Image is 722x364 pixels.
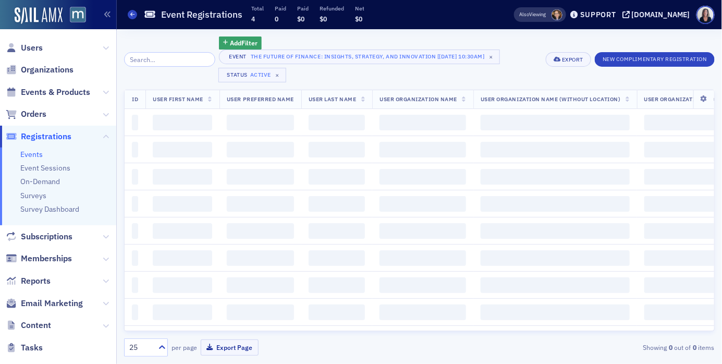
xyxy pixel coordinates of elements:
span: ‌ [481,142,630,157]
span: Add Filter [230,38,258,47]
span: ‌ [380,142,466,157]
span: ‌ [227,196,294,212]
a: Registrations [6,131,71,142]
span: User Organization Name [380,95,457,103]
a: Events & Products [6,87,90,98]
span: ‌ [132,115,138,130]
p: Total [251,5,264,12]
span: ‌ [227,305,294,320]
p: Paid [297,5,309,12]
span: ID [132,95,138,103]
p: Paid [275,5,286,12]
span: Tasks [21,342,43,354]
strong: 0 [667,343,675,352]
span: ‌ [132,305,138,320]
label: per page [172,343,197,352]
span: ‌ [132,169,138,185]
button: New Complimentary Registration [595,52,715,67]
span: ‌ [132,196,138,212]
span: Events & Products [21,87,90,98]
span: ‌ [153,223,212,239]
span: 0 [275,15,278,23]
span: ‌ [309,169,365,185]
button: EventThe Future of Finance: Insights, Strategy, and Innovation [[DATE] 10:30am]× [219,50,499,64]
span: ‌ [309,196,365,212]
span: Email Marketing [21,298,83,309]
img: SailAMX [70,7,86,23]
div: [DOMAIN_NAME] [632,10,690,19]
a: Organizations [6,64,74,76]
a: Memberships [6,253,72,264]
a: Reports [6,275,51,287]
span: ‌ [380,277,466,293]
span: ‌ [227,277,294,293]
span: $0 [320,15,327,23]
h1: Event Registrations [161,8,242,21]
span: ‌ [309,250,365,266]
span: ‌ [153,115,212,130]
span: ‌ [153,142,212,157]
span: ‌ [227,142,294,157]
span: × [273,70,282,80]
span: ‌ [309,115,365,130]
a: On-Demand [20,177,60,186]
span: ‌ [380,305,466,320]
span: ‌ [380,169,466,185]
span: × [486,52,496,62]
span: ‌ [481,196,630,212]
span: ‌ [380,223,466,239]
span: ‌ [153,305,212,320]
span: ‌ [481,277,630,293]
span: ‌ [481,250,630,266]
span: ‌ [380,115,466,130]
span: User Preferred Name [227,95,294,103]
span: Organizations [21,64,74,76]
div: The Future of Finance: Insights, Strategy, and Innovation [[DATE] 10:30am] [251,51,485,62]
span: ‌ [227,115,294,130]
button: Export Page [201,339,259,356]
a: Events [20,150,43,159]
button: [DOMAIN_NAME] [622,11,694,18]
button: Export [546,52,591,67]
span: ‌ [132,250,138,266]
div: Active [250,71,271,78]
a: Survey Dashboard [20,204,79,214]
p: Refunded [320,5,344,12]
span: Viewing [520,11,546,18]
span: ‌ [227,223,294,239]
span: ‌ [309,277,365,293]
span: ‌ [227,250,294,266]
button: StatusActive× [218,68,286,82]
a: New Complimentary Registration [595,54,715,63]
span: ‌ [309,142,365,157]
span: Content [21,320,51,331]
span: Profile [696,6,715,24]
img: SailAMX [15,7,63,24]
span: ‌ [481,305,630,320]
span: ‌ [380,196,466,212]
a: Surveys [20,191,46,200]
p: Net [355,5,364,12]
span: ‌ [132,142,138,157]
a: Content [6,320,51,331]
span: ‌ [153,169,212,185]
div: Event [227,53,249,60]
span: $0 [297,15,304,23]
div: Support [580,10,616,19]
a: Event Sessions [20,163,70,173]
div: Showing out of items [525,343,715,352]
span: Orders [21,108,46,120]
span: ‌ [481,223,630,239]
span: Users [21,42,43,54]
span: ‌ [309,223,365,239]
span: ‌ [153,250,212,266]
span: Subscriptions [21,231,72,242]
span: ‌ [153,277,212,293]
span: User Last Name [309,95,356,103]
a: Users [6,42,43,54]
span: $0 [355,15,362,23]
a: Orders [6,108,46,120]
div: Status [226,71,248,78]
span: ‌ [481,169,630,185]
span: ‌ [380,250,466,266]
